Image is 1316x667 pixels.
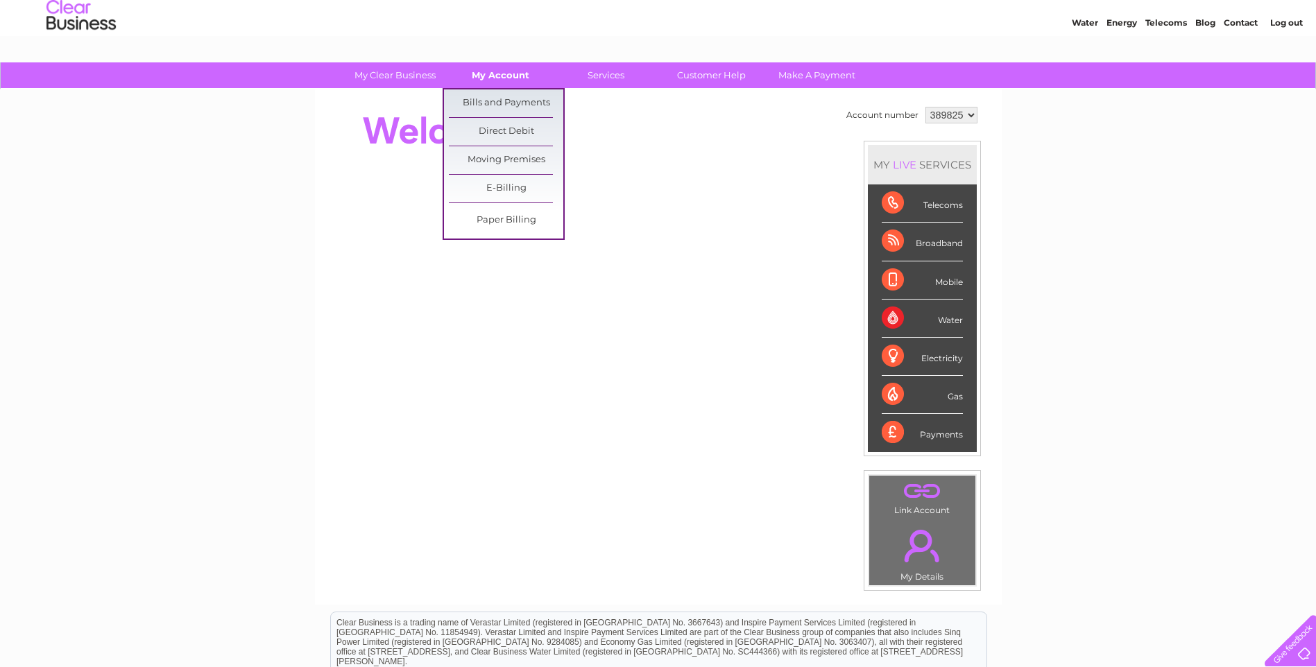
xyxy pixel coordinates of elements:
a: My Clear Business [338,62,452,88]
div: MY SERVICES [868,145,977,184]
a: Direct Debit [449,118,563,146]
a: Blog [1195,59,1215,69]
a: E-Billing [449,175,563,202]
a: Make A Payment [760,62,874,88]
a: Contact [1224,59,1258,69]
div: Mobile [882,261,963,300]
a: Services [549,62,663,88]
a: Telecoms [1145,59,1187,69]
div: Electricity [882,338,963,376]
a: 0333 014 3131 [1054,7,1150,24]
div: Payments [882,414,963,451]
div: Broadband [882,223,963,261]
a: Moving Premises [449,146,563,174]
a: Water [1072,59,1098,69]
a: . [873,521,972,570]
div: LIVE [890,158,919,171]
a: My Account [443,62,558,88]
a: . [873,479,972,503]
td: Account number [843,103,922,127]
div: Telecoms [882,184,963,223]
a: Customer Help [654,62,769,88]
div: Water [882,300,963,338]
a: Energy [1106,59,1137,69]
a: Bills and Payments [449,89,563,117]
td: My Details [869,518,976,586]
img: logo.png [46,36,117,78]
div: Clear Business is a trading name of Verastar Limited (registered in [GEOGRAPHIC_DATA] No. 3667643... [331,8,986,67]
div: Gas [882,376,963,414]
a: Log out [1270,59,1303,69]
a: Paper Billing [449,207,563,234]
td: Link Account [869,475,976,519]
